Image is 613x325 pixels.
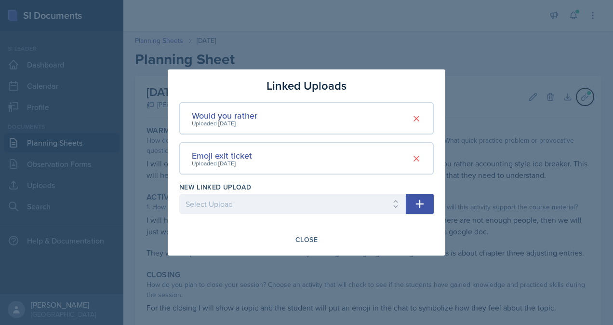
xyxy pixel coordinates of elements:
[192,159,252,168] div: Uploaded [DATE]
[192,119,257,128] div: Uploaded [DATE]
[179,182,251,192] label: New Linked Upload
[192,109,257,122] div: Would you rather
[295,236,318,244] div: Close
[289,231,324,248] button: Close
[267,77,346,95] h3: Linked Uploads
[192,149,252,162] div: Emoji exit ticket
